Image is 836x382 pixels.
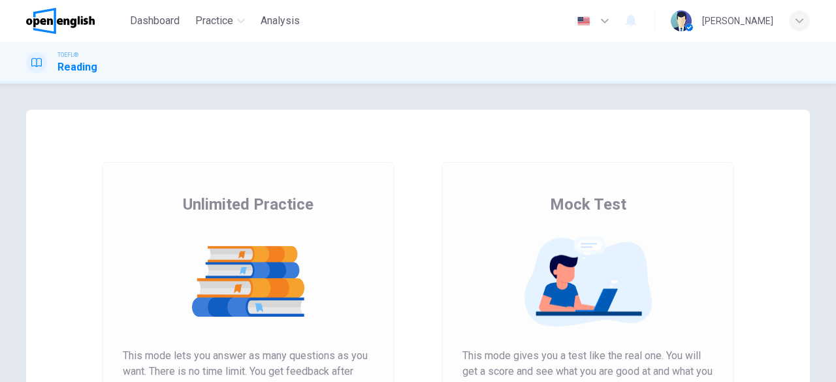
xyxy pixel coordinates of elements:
h1: Reading [57,59,97,75]
span: Practice [195,13,233,29]
span: Analysis [261,13,300,29]
button: Analysis [255,9,305,33]
img: OpenEnglish logo [26,8,95,34]
span: Mock Test [550,194,626,215]
span: Unlimited Practice [183,194,313,215]
button: Practice [190,9,250,33]
img: en [575,16,592,26]
span: TOEFL® [57,50,78,59]
span: Dashboard [130,13,180,29]
div: [PERSON_NAME] [702,13,773,29]
img: Profile picture [671,10,692,31]
button: Dashboard [125,9,185,33]
a: OpenEnglish logo [26,8,125,34]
